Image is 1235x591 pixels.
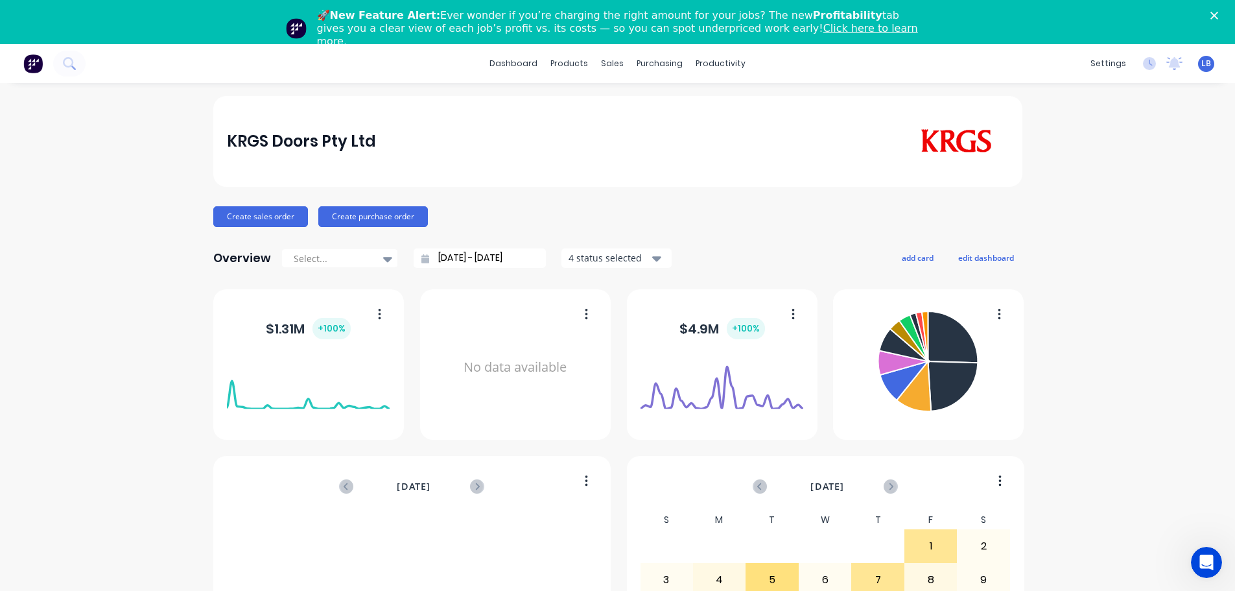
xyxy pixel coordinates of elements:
div: S [640,511,693,529]
img: KRGS Doors Pty Ltd [917,129,994,154]
div: KRGS Doors Pty Ltd [227,128,376,154]
div: $ 1.31M [266,318,351,339]
button: Create sales order [213,206,308,227]
span: [DATE] [810,479,844,494]
div: + 100 % [312,318,351,339]
div: settings [1084,54,1133,73]
div: Close [1210,12,1223,19]
div: 4 status selected [569,251,650,265]
div: Overview [213,245,271,271]
div: $ 4.9M [679,318,765,339]
a: dashboard [483,54,544,73]
button: 4 status selected [561,248,672,268]
button: edit dashboard [950,249,1022,266]
div: 2 [958,530,1009,562]
div: T [746,511,799,529]
div: 1 [905,530,957,562]
div: + 100 % [727,318,765,339]
span: LB [1201,58,1211,69]
iframe: Intercom live chat [1191,547,1222,578]
div: S [957,511,1010,529]
span: [DATE] [397,479,430,494]
button: add card [893,249,942,266]
b: New Feature Alert: [330,9,441,21]
a: Click here to learn more. [317,22,918,47]
img: Factory [23,54,43,73]
div: purchasing [630,54,689,73]
div: No data available [434,306,596,429]
div: T [851,511,904,529]
b: Profitability [813,9,882,21]
div: products [544,54,594,73]
div: productivity [689,54,752,73]
div: 🚀 Ever wonder if you’re charging the right amount for your jobs? The new tab gives you a clear vi... [317,9,929,48]
div: F [904,511,958,529]
button: Create purchase order [318,206,428,227]
img: Profile image for Team [286,18,307,39]
div: sales [594,54,630,73]
div: M [693,511,746,529]
div: W [799,511,852,529]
